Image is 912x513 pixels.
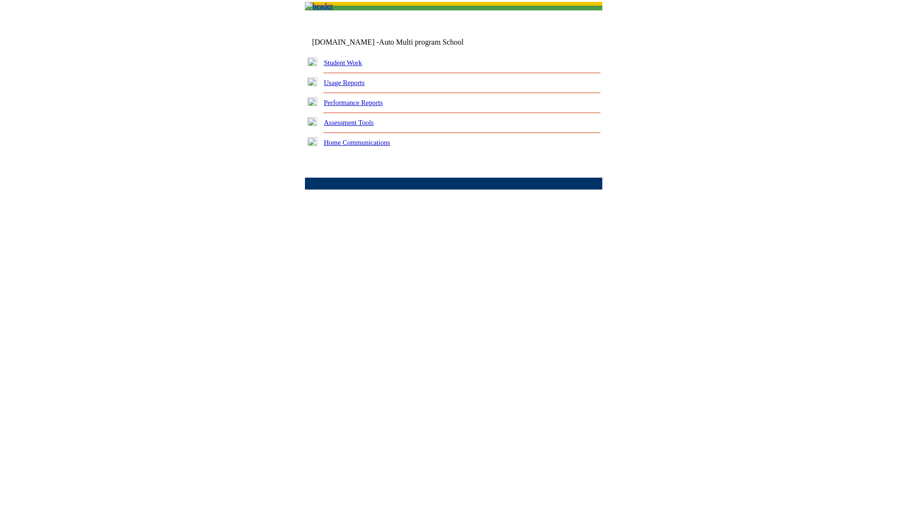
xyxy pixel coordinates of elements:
[307,97,317,106] img: plus.gif
[307,77,317,86] img: plus.gif
[307,137,317,146] img: plus.gif
[324,59,362,66] a: Student Work
[307,117,317,126] img: plus.gif
[324,139,390,146] a: Home Communications
[312,38,487,47] td: [DOMAIN_NAME] -
[324,119,374,126] a: Assessment Tools
[379,38,464,46] nobr: Auto Multi program School
[324,99,383,106] a: Performance Reports
[307,57,317,66] img: plus.gif
[324,79,365,86] a: Usage Reports
[305,2,333,10] img: header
